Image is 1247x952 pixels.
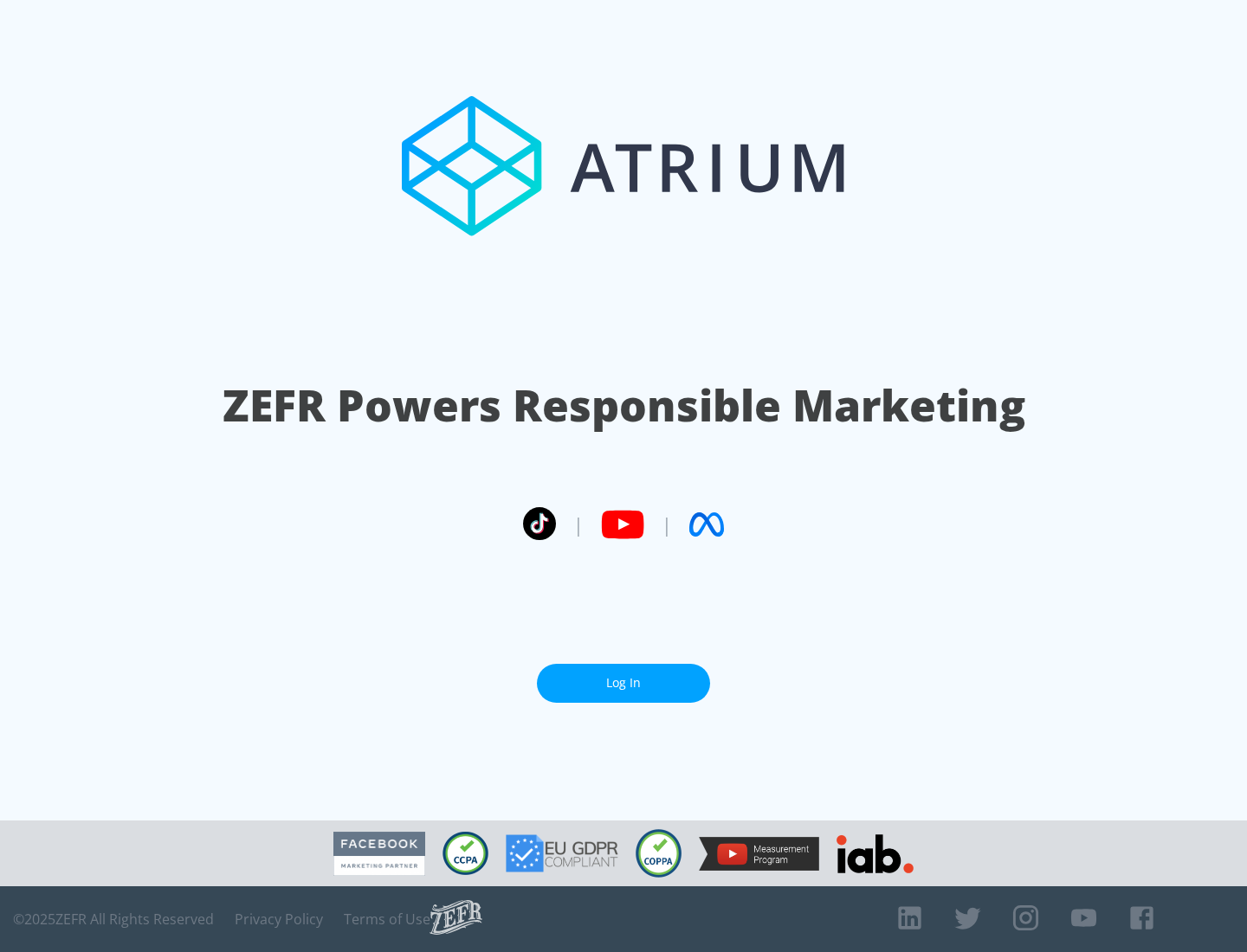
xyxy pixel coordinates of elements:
img: YouTube Measurement Program [699,837,819,871]
img: IAB [837,834,914,873]
img: CCPA Compliant [443,832,488,875]
img: GDPR Compliant [506,834,618,872]
span: © 2025 ZEFR All Rights Reserved [13,910,214,928]
a: Terms of Use [344,910,430,928]
img: Facebook Marketing Partner [333,832,425,876]
a: Privacy Policy [235,910,323,928]
img: COPPA Compliant [636,829,682,878]
a: Log In [537,664,710,703]
span: | [662,511,672,537]
h1: ZEFR Powers Responsible Marketing [223,376,1025,435]
span: | [573,511,584,537]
